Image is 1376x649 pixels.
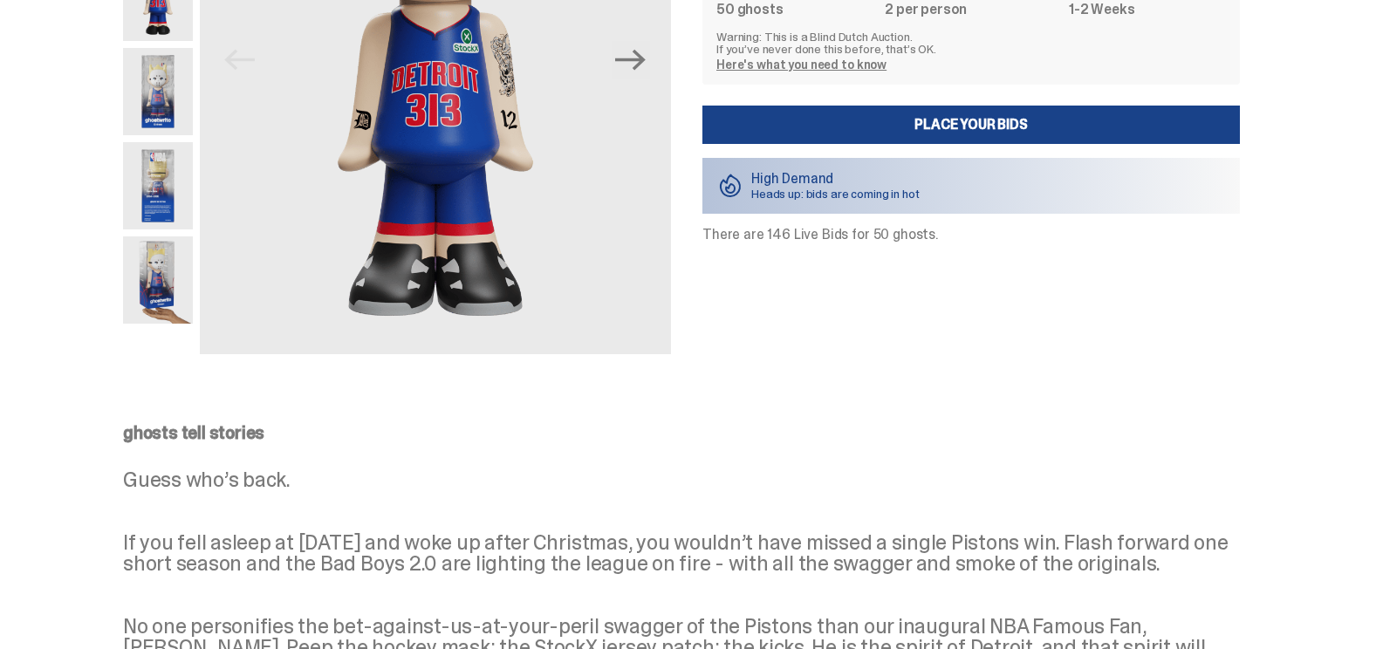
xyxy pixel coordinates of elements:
[123,424,1240,441] p: ghosts tell stories
[123,142,193,229] img: Eminem_NBA_400_13.png
[702,228,1240,242] p: There are 146 Live Bids for 50 ghosts.
[702,106,1240,144] a: Place your Bids
[716,3,874,17] dd: 50 ghosts
[751,188,920,200] p: Heads up: bids are coming in hot
[612,41,650,79] button: Next
[1069,3,1226,17] dd: 1-2 Weeks
[716,31,1226,55] p: Warning: This is a Blind Dutch Auction. If you’ve never done this before, that’s OK.
[123,236,193,324] img: eminem%20scale.png
[716,57,887,72] a: Here's what you need to know
[751,172,920,186] p: High Demand
[123,48,193,135] img: Eminem_NBA_400_12.png
[885,3,1058,17] dd: 2 per person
